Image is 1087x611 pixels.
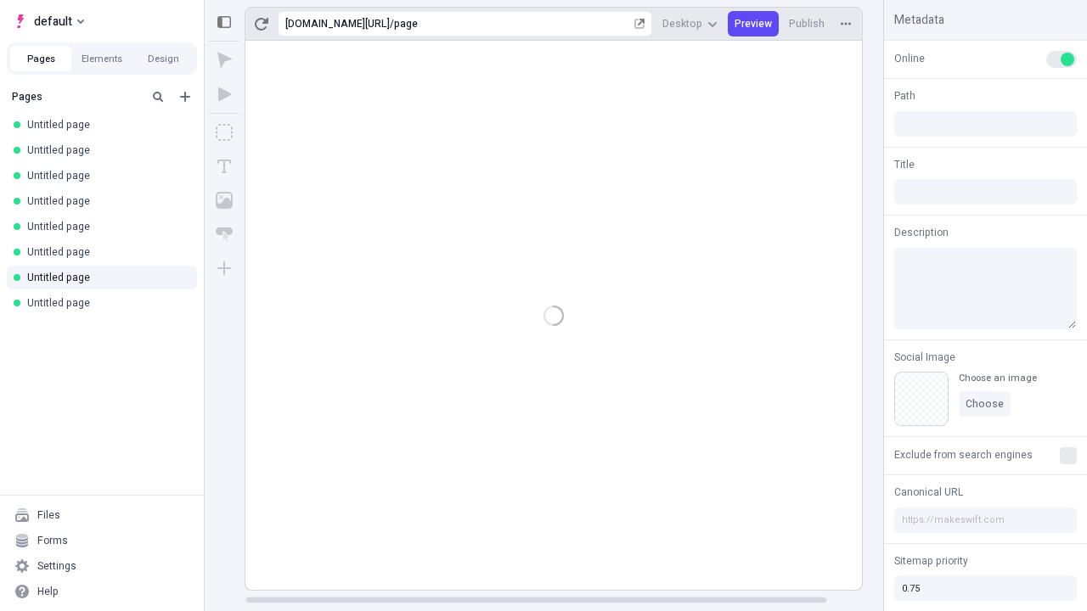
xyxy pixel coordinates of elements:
button: Choose [959,391,1011,417]
button: Button [209,219,239,249]
button: Elements [71,46,132,71]
div: Untitled page [27,118,183,132]
span: default [34,11,72,31]
div: Help [37,585,59,598]
button: Publish [782,11,831,36]
span: Path [894,88,915,104]
span: Choose [966,397,1004,411]
span: Title [894,157,915,172]
button: Image [209,185,239,216]
div: Untitled page [27,169,183,182]
div: Forms [37,534,68,547]
span: Online [894,51,925,66]
span: Description [894,225,949,240]
div: Settings [37,559,76,573]
button: Design [132,46,194,71]
div: Untitled page [27,194,183,208]
div: Files [37,508,60,522]
span: Desktop [662,17,702,31]
div: Untitled page [27,296,183,310]
div: page [394,17,631,31]
button: Add new [175,87,195,107]
button: Text [209,151,239,182]
button: Pages [10,46,71,71]
button: Select site [7,8,91,34]
div: Untitled page [27,271,183,284]
span: Exclude from search engines [894,447,1033,462]
span: Canonical URL [894,485,963,500]
div: / [390,17,394,31]
div: Choose an image [959,372,1037,384]
button: Desktop [656,11,724,36]
span: Social Image [894,350,955,365]
span: Publish [789,17,825,31]
div: [URL][DOMAIN_NAME] [285,17,390,31]
span: Preview [735,17,772,31]
div: Pages [12,90,141,104]
button: Box [209,117,239,148]
div: Untitled page [27,245,183,259]
span: Sitemap priority [894,553,968,569]
div: Untitled page [27,220,183,233]
div: Untitled page [27,143,183,157]
input: https://makeswift.com [894,507,1077,533]
button: Preview [728,11,779,36]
